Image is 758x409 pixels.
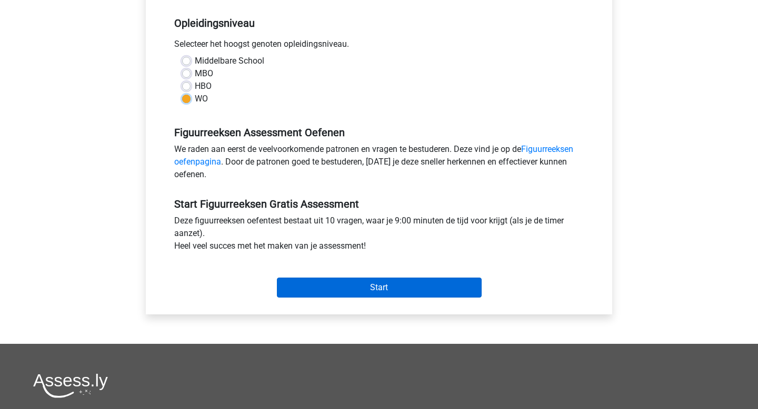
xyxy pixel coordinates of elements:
input: Start [277,278,482,298]
h5: Figuurreeksen Assessment Oefenen [174,126,584,139]
div: Deze figuurreeksen oefentest bestaat uit 10 vragen, waar je 9:00 minuten de tijd voor krijgt (als... [166,214,592,257]
div: Selecteer het hoogst genoten opleidingsniveau. [166,38,592,55]
label: Middelbare School [195,55,264,67]
div: We raden aan eerst de veelvoorkomende patronen en vragen te bestuderen. Deze vind je op de . Door... [166,143,592,185]
h5: Start Figuurreeksen Gratis Assessment [174,198,584,210]
label: WO [195,93,208,105]
label: HBO [195,80,212,93]
img: Assessly logo [33,373,108,398]
h5: Opleidingsniveau [174,13,584,34]
label: MBO [195,67,213,80]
